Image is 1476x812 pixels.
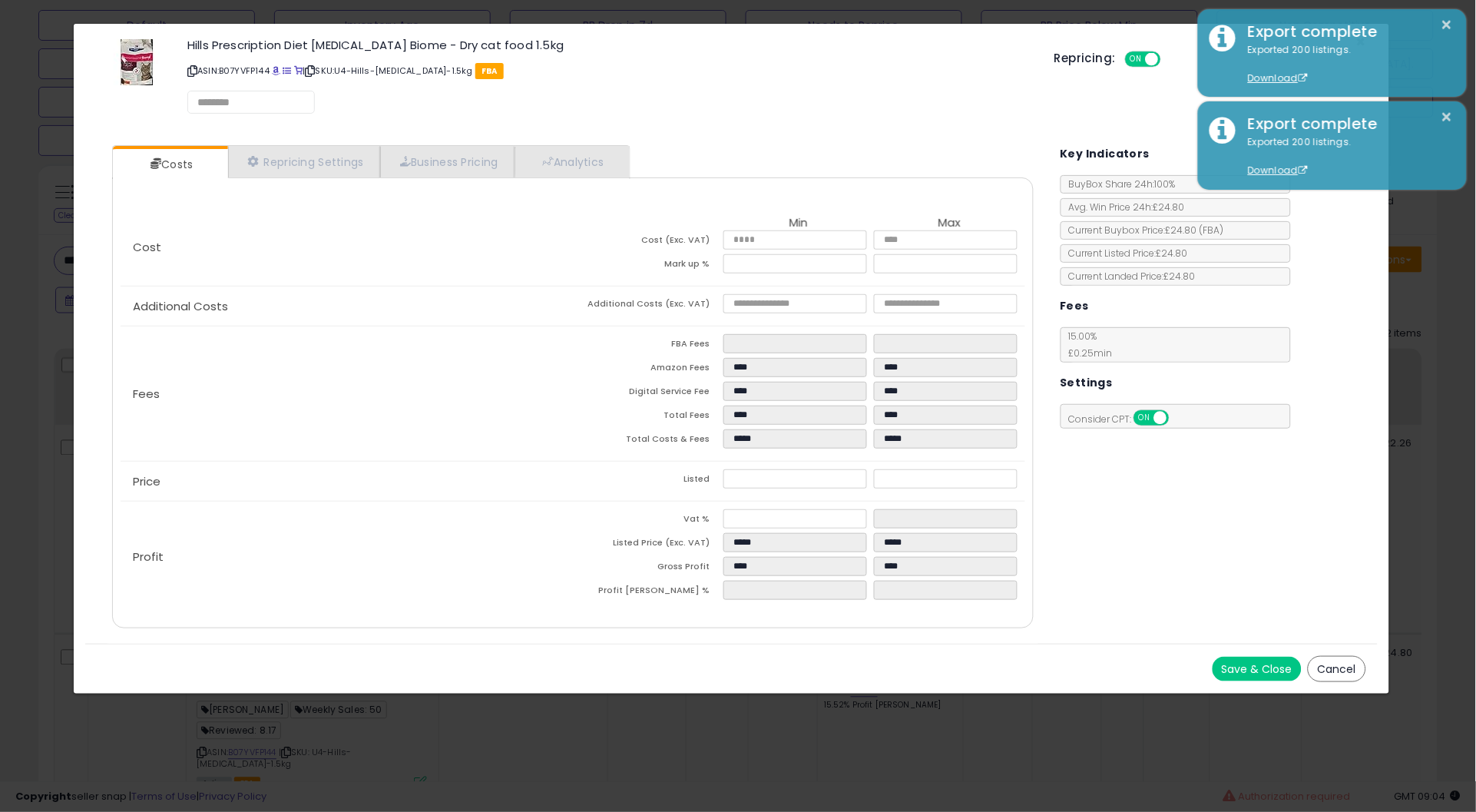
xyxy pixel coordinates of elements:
[228,146,380,177] a: Repricing Settings
[1236,21,1455,43] div: Export complete
[272,65,280,77] a: BuyBox page
[573,230,723,254] td: Cost (Exc. VAT)
[1441,108,1454,127] button: ×
[573,469,723,493] td: Listed
[121,476,573,488] p: Price
[1213,657,1302,681] button: Save & Close
[1061,330,1113,360] span: 15.00 %
[1061,201,1185,214] span: Avg. Win Price 24h: £24.80
[515,146,628,177] a: Analytics
[1061,247,1188,260] span: Current Listed Price: £24.80
[475,63,504,79] span: FBA
[380,146,515,177] a: Business Pricing
[573,406,723,429] td: Total Fees
[121,300,573,313] p: Additional Costs
[1248,164,1308,177] a: Download
[283,65,292,77] a: All offer listings
[1236,43,1455,86] div: Exported 200 listings.
[1061,177,1176,191] span: BuyBox Share 24h: 100%
[121,551,573,563] p: Profit
[1308,656,1366,682] button: Cancel
[121,388,573,400] p: Fees
[1054,52,1116,65] h5: Repricing:
[573,334,723,358] td: FBA Fees
[573,358,723,382] td: Amazon Fees
[1248,71,1308,85] a: Download
[1167,412,1191,425] span: OFF
[573,509,723,533] td: Vat %
[573,557,723,581] td: Gross Profit
[1061,297,1090,316] h5: Fees
[1061,224,1224,237] span: Current Buybox Price:
[1127,53,1146,66] span: ON
[874,217,1024,230] th: Max
[573,254,723,278] td: Mark up %
[121,241,573,254] p: Cost
[1441,15,1454,35] button: ×
[1159,53,1183,66] span: OFF
[114,39,160,85] img: 51wUB9VgQLL._SL60_.jpg
[1200,224,1224,237] span: ( FBA )
[187,39,1031,51] h3: Hills Prescription Diet [MEDICAL_DATA] Biome - Dry cat food 1.5kg
[573,429,723,453] td: Total Costs & Fees
[187,58,1031,83] p: ASIN: B07YVFP144 | SKU: U4-Hills-[MEDICAL_DATA]-1.5kg
[1166,224,1224,237] span: £24.80
[573,581,723,605] td: Profit [PERSON_NAME] %
[573,382,723,406] td: Digital Service Fee
[723,217,874,230] th: Min
[1061,373,1113,393] h5: Settings
[1236,135,1455,178] div: Exported 200 listings.
[1236,113,1455,135] div: Export complete
[1061,144,1150,164] h5: Key Indicators
[294,65,303,77] a: Your listing only
[573,533,723,557] td: Listed Price (Exc. VAT)
[1061,413,1190,426] span: Consider CPT:
[1135,412,1154,425] span: ON
[113,149,227,180] a: Costs
[1061,346,1113,360] span: £0.25 min
[1061,270,1196,283] span: Current Landed Price: £24.80
[573,294,723,318] td: Additional Costs (Exc. VAT)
